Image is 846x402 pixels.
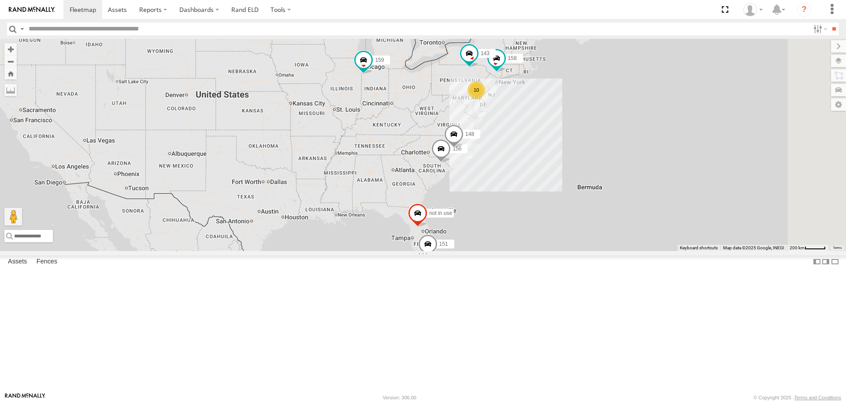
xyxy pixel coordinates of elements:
a: Terms (opens in new tab) [833,246,842,249]
span: 151 [439,241,448,247]
label: Map Settings [831,98,846,111]
button: Map Scale: 200 km per 44 pixels [787,245,828,251]
button: Zoom in [4,43,17,55]
button: Keyboard shortcuts [680,245,718,251]
label: Assets [4,256,31,268]
label: Dock Summary Table to the Left [813,255,821,268]
span: 156 [453,146,461,152]
span: 143 [481,51,490,57]
a: Visit our Website [5,393,45,402]
label: Fences [32,256,62,268]
button: Drag Pegman onto the map to open Street View [4,208,22,225]
button: Zoom Home [4,68,17,79]
label: Search Query [19,23,26,35]
span: 200 km [790,245,805,250]
div: © Copyright 2025 - [753,395,841,400]
label: Dock Summary Table to the Right [821,255,830,268]
span: 158 [508,55,517,61]
label: Hide Summary Table [831,255,839,268]
a: Terms and Conditions [794,395,841,400]
span: 148 [465,131,474,138]
label: Measure [4,84,17,96]
div: Version: 306.00 [383,395,416,400]
div: Matthew Trout [740,3,766,16]
span: Map data ©2025 Google, INEGI [723,245,784,250]
span: not in use [429,210,452,217]
img: rand-logo.svg [9,7,55,13]
i: ? [797,3,811,17]
label: Search Filter Options [810,23,829,35]
button: Zoom out [4,55,17,68]
div: 10 [468,81,485,99]
span: 159 [375,57,384,64]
